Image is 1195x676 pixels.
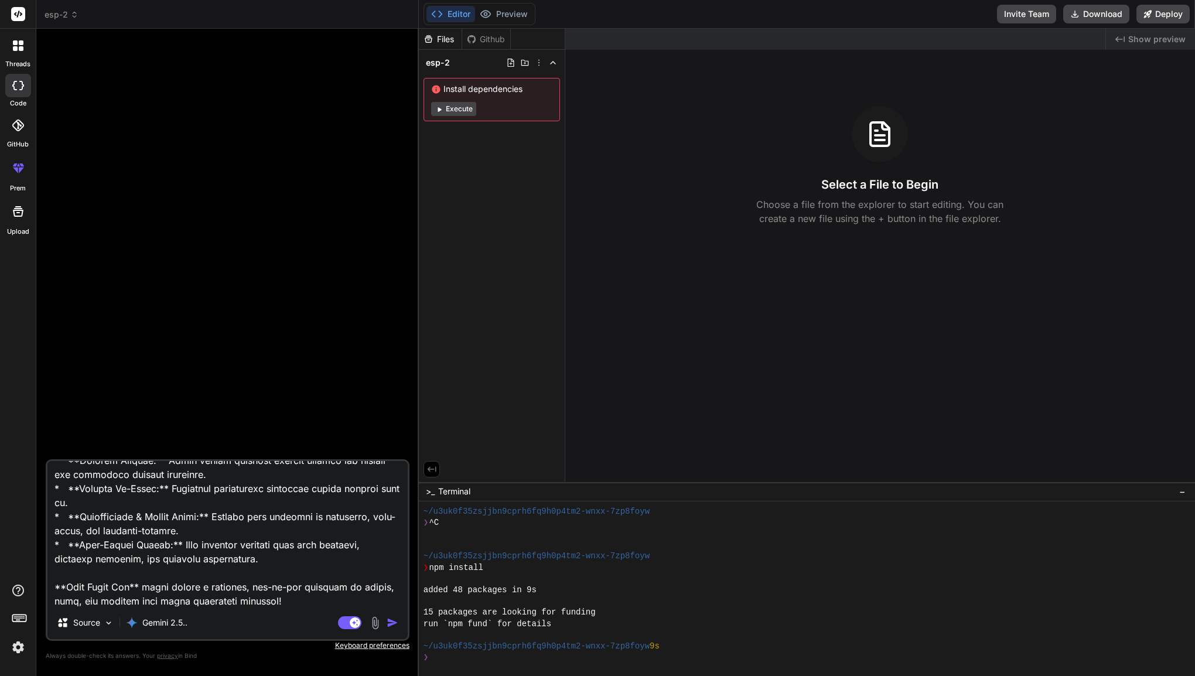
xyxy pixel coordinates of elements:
[142,617,187,629] p: Gemini 2.5..
[45,9,78,21] span: esp-2
[429,517,439,528] span: ^C
[73,617,100,629] p: Source
[424,562,429,573] span: ❯
[424,551,650,562] span: ~/u3uk0f35zsjjbn9cprh6fq9h0p4tm2-wnxx-7zp8foyw
[424,641,650,652] span: ~/u3uk0f35zsjjbn9cprh6fq9h0p4tm2-wnxx-7zp8foyw
[424,506,650,517] span: ~/u3uk0f35zsjjbn9cprh6fq9h0p4tm2-wnxx-7zp8foyw
[431,83,552,95] span: Install dependencies
[387,617,398,629] img: icon
[475,6,532,22] button: Preview
[10,98,26,108] label: code
[429,562,483,573] span: npm install
[46,641,409,650] p: Keyboard preferences
[424,607,596,618] span: 15 packages are looking for funding
[438,486,470,497] span: Terminal
[47,461,408,606] textarea: Loremipsu dolors! **Amet Conse Adi** elitse doeiusmodt incididuntut lab etdolorem aliquaenimad mi...
[5,59,30,69] label: threads
[46,650,409,661] p: Always double-check its answers. Your in Bind
[126,617,138,629] img: Gemini 2.5 flash
[419,33,462,45] div: Files
[7,139,29,149] label: GitHub
[10,183,26,193] label: prem
[426,6,475,22] button: Editor
[426,57,450,69] span: esp-2
[1177,482,1188,501] button: −
[424,585,537,596] span: added 48 packages in 9s
[749,197,1011,226] p: Choose a file from the explorer to start editing. You can create a new file using the + button in...
[7,227,29,237] label: Upload
[431,102,476,116] button: Execute
[426,486,435,497] span: >_
[997,5,1056,23] button: Invite Team
[104,618,114,628] img: Pick Models
[8,637,28,657] img: settings
[1128,33,1186,45] span: Show preview
[650,641,660,652] span: 9s
[821,176,938,193] h3: Select a File to Begin
[1179,486,1186,497] span: −
[368,616,382,630] img: attachment
[424,619,551,630] span: run `npm fund` for details
[1136,5,1190,23] button: Deploy
[1063,5,1129,23] button: Download
[157,652,178,659] span: privacy
[462,33,510,45] div: Github
[424,517,429,528] span: ❯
